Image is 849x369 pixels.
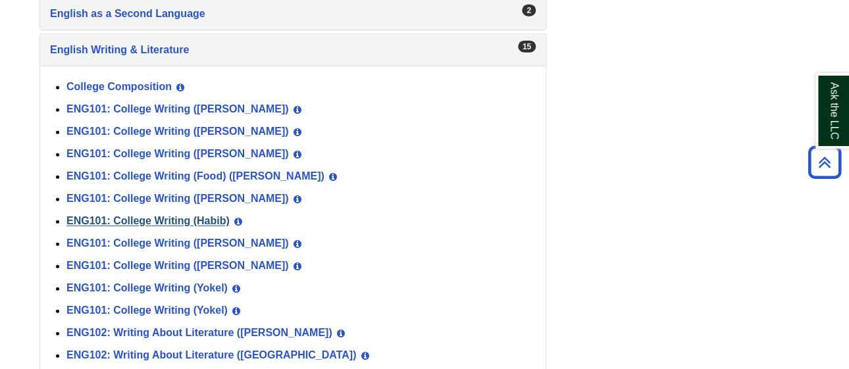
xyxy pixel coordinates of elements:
a: English Writing & Literature [50,41,536,59]
a: College Composition [66,82,172,93]
a: ENG101: College Writing ([PERSON_NAME]) [66,193,289,205]
a: ENG101: College Writing ([PERSON_NAME]) [66,149,289,160]
a: ENG102: Writing About Literature ([GEOGRAPHIC_DATA]) [66,350,356,361]
a: Back to Top [804,153,846,171]
a: ENG101: College Writing (Habib) [66,216,230,227]
a: ENG101: College Writing ([PERSON_NAME]) [66,126,289,137]
a: ENG101: College Writing (Yokel) [66,305,228,316]
a: English as a Second Language [50,5,536,23]
a: ENG101: College Writing ([PERSON_NAME]) [66,260,289,272]
a: ENG101: College Writing (Yokel) [66,283,228,294]
a: ENG101: College Writing ([PERSON_NAME]) [66,238,289,249]
div: 15 [518,41,536,53]
a: ENG102: Writing About Literature ([PERSON_NAME]) [66,328,332,339]
a: ENG101: College Writing (Food) ([PERSON_NAME]) [66,171,324,182]
a: ENG101: College Writing ([PERSON_NAME]) [66,104,289,115]
div: 2 [522,5,536,16]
